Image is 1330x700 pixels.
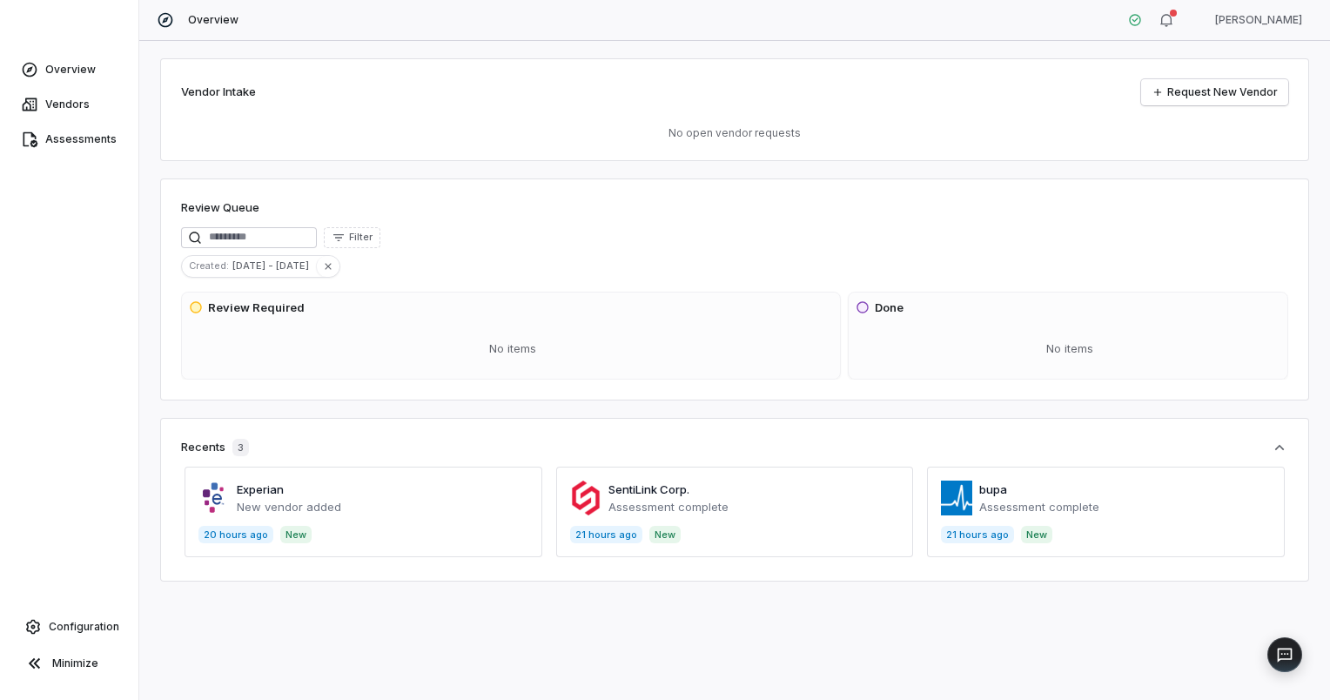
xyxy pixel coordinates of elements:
a: Request New Vendor [1141,79,1288,105]
button: Filter [324,227,380,248]
h3: Review Required [208,300,305,317]
img: logo-D7KZi-bG.svg [23,14,105,31]
h1: Review Queue [181,199,259,217]
button: Recents3 [181,439,1288,456]
span: Created : [182,258,232,273]
div: No items [856,326,1284,372]
a: Vendors [3,89,135,120]
span: [DATE] - [DATE] [232,258,316,273]
a: SentiLink Corp. [608,482,689,496]
span: [PERSON_NAME] [1215,13,1302,27]
span: Minimize [52,656,98,670]
h2: Vendor Intake [181,84,256,101]
div: Recents [181,439,249,456]
img: Hannah Fozard avatar [1194,13,1208,27]
a: Experian [237,482,284,496]
a: bupa [979,482,1007,496]
a: Assessments [3,124,135,155]
a: Configuration [7,611,131,643]
p: No open vendor requests [181,126,1288,140]
h3: Done [875,300,903,317]
span: Vendors [45,98,90,111]
span: Configuration [49,620,119,634]
span: Assessments [45,132,117,146]
span: 3 [232,439,249,456]
a: Overview [3,54,135,85]
span: Overview [188,13,238,27]
button: Minimize [7,646,131,681]
span: Overview [45,63,96,77]
div: No items [189,326,836,372]
button: Hannah Fozard avatar[PERSON_NAME] [1184,7,1313,33]
span: Filter [349,231,373,244]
